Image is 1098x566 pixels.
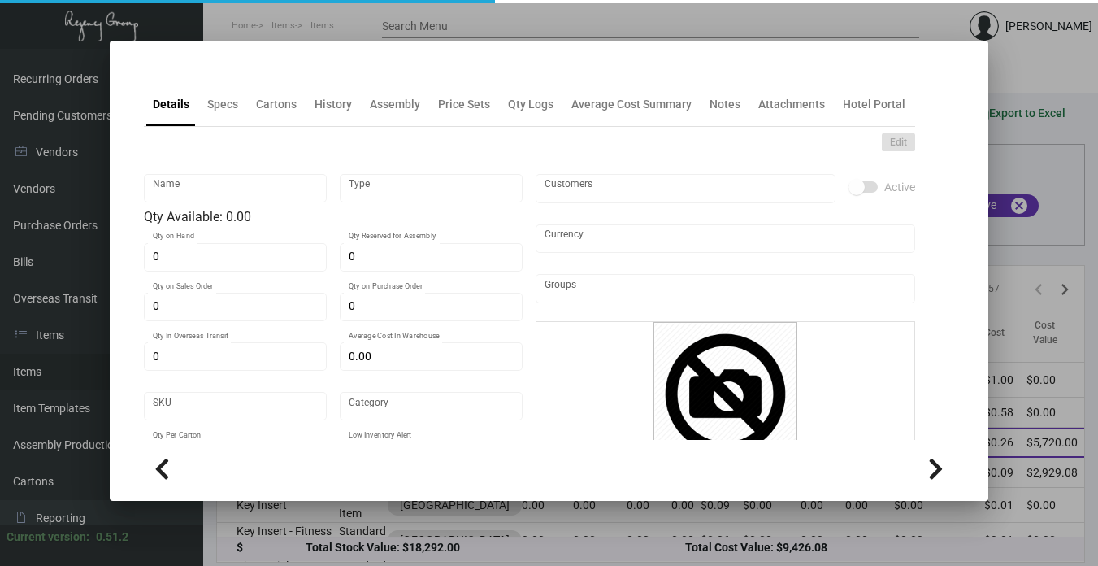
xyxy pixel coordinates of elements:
[710,96,740,113] div: Notes
[884,177,915,197] span: Active
[882,133,915,151] button: Edit
[545,282,906,295] input: Add new..
[207,96,238,113] div: Specs
[890,136,907,150] span: Edit
[96,529,128,546] div: 0.51.2
[438,96,490,113] div: Price Sets
[843,96,905,113] div: Hotel Portal
[758,96,825,113] div: Attachments
[370,96,420,113] div: Assembly
[508,96,553,113] div: Qty Logs
[571,96,692,113] div: Average Cost Summary
[315,96,352,113] div: History
[256,96,297,113] div: Cartons
[545,182,827,195] input: Add new..
[153,96,189,113] div: Details
[144,207,523,227] div: Qty Available: 0.00
[7,529,89,546] div: Current version:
